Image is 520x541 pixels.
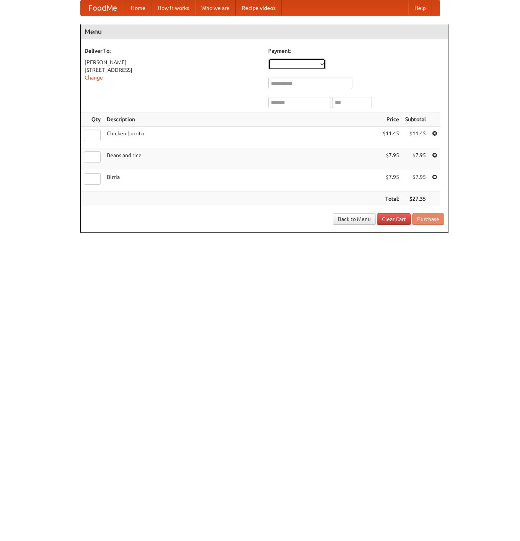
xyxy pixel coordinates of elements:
th: $27.35 [402,192,429,206]
h5: Deliver To: [85,47,261,55]
h4: Menu [81,24,448,39]
a: Help [408,0,432,16]
button: Purchase [412,213,444,225]
div: [STREET_ADDRESS] [85,66,261,74]
td: Chicken burrito [104,127,380,148]
a: Change [85,75,103,81]
td: Beans and rice [104,148,380,170]
th: Price [380,112,402,127]
th: Subtotal [402,112,429,127]
a: Clear Cart [377,213,411,225]
td: $7.95 [402,170,429,192]
a: Recipe videos [236,0,282,16]
th: Qty [81,112,104,127]
a: Home [125,0,152,16]
a: Back to Menu [333,213,376,225]
td: $11.45 [402,127,429,148]
td: $7.95 [380,170,402,192]
td: $7.95 [402,148,429,170]
a: How it works [152,0,195,16]
td: $11.45 [380,127,402,148]
th: Total: [380,192,402,206]
td: $7.95 [380,148,402,170]
a: FoodMe [81,0,125,16]
td: Birria [104,170,380,192]
th: Description [104,112,380,127]
div: [PERSON_NAME] [85,58,261,66]
a: Who we are [195,0,236,16]
h5: Payment: [268,47,444,55]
